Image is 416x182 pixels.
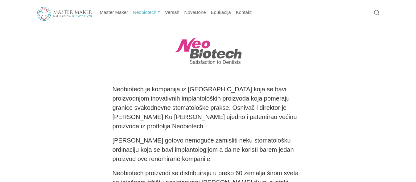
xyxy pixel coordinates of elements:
span: Neobiotech je kompanija iz [GEOGRAPHIC_DATA] koja se bavi proizvodnjom inovativnih implantoloških... [113,86,299,130]
a: Edukacija [208,6,233,19]
a: NovaBone [182,6,208,19]
p: [PERSON_NAME] gotovo nemoguće zamisliti neku stomatološku ordinaciju koja se bavi implantologijom... [113,136,304,163]
a: Versah [163,6,182,19]
a: Kontakt [233,6,254,19]
a: Master Maker [97,6,131,19]
img: Master Maker [37,7,93,21]
a: Neobiotech [130,6,163,19]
